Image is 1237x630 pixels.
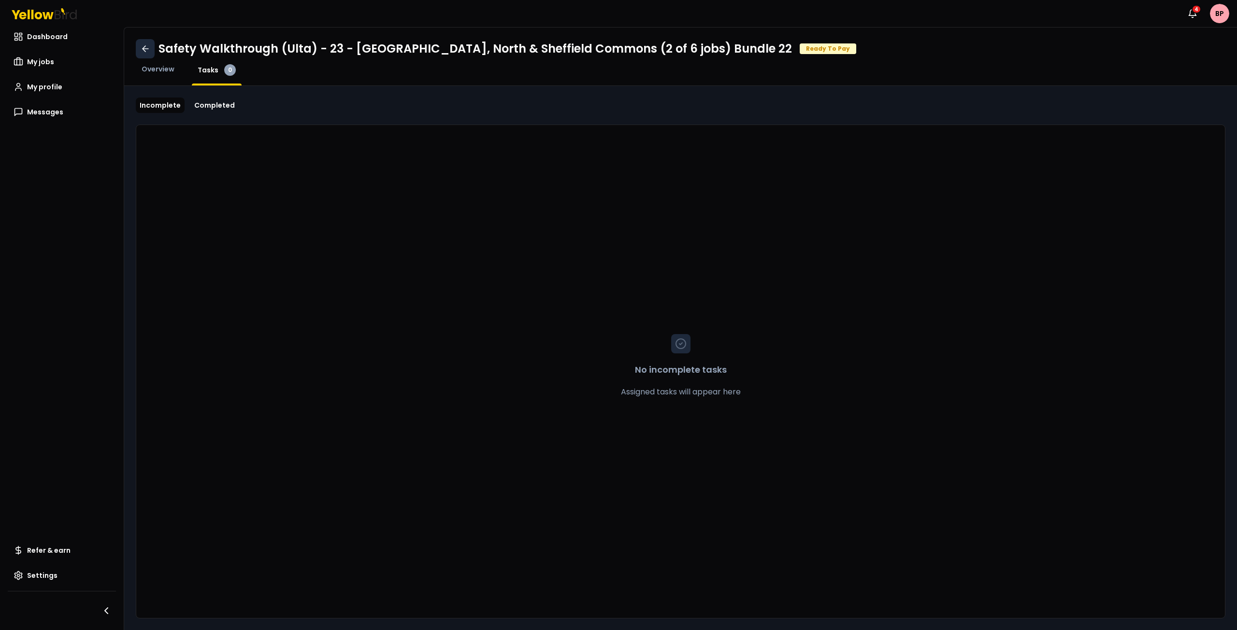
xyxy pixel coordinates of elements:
[8,102,116,122] a: Messages
[136,64,180,74] a: Overview
[27,107,63,117] span: Messages
[27,571,58,580] span: Settings
[136,98,185,113] a: Incomplete
[1210,4,1229,23] span: BP
[8,27,116,46] a: Dashboard
[27,82,62,92] span: My profile
[224,64,236,76] div: 0
[27,546,71,555] span: Refer & earn
[27,57,54,67] span: My jobs
[8,52,116,71] a: My jobs
[27,32,68,42] span: Dashboard
[158,41,792,56] h1: Safety Walkthrough (Ulta) - 23 - [GEOGRAPHIC_DATA], North & Sheffield Commons (2 of 6 jobs) Bundl...
[621,386,741,398] p: Assigned tasks will appear here
[192,64,242,76] a: Tasks0
[198,65,218,75] span: Tasks
[1183,4,1202,23] button: 4
[142,64,174,74] span: Overview
[190,98,239,113] a: Completed
[8,77,116,97] a: My profile
[635,363,727,377] p: No incomplete tasks
[8,541,116,560] a: Refer & earn
[1192,5,1201,14] div: 4
[800,43,856,54] div: Ready To Pay
[8,566,116,585] a: Settings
